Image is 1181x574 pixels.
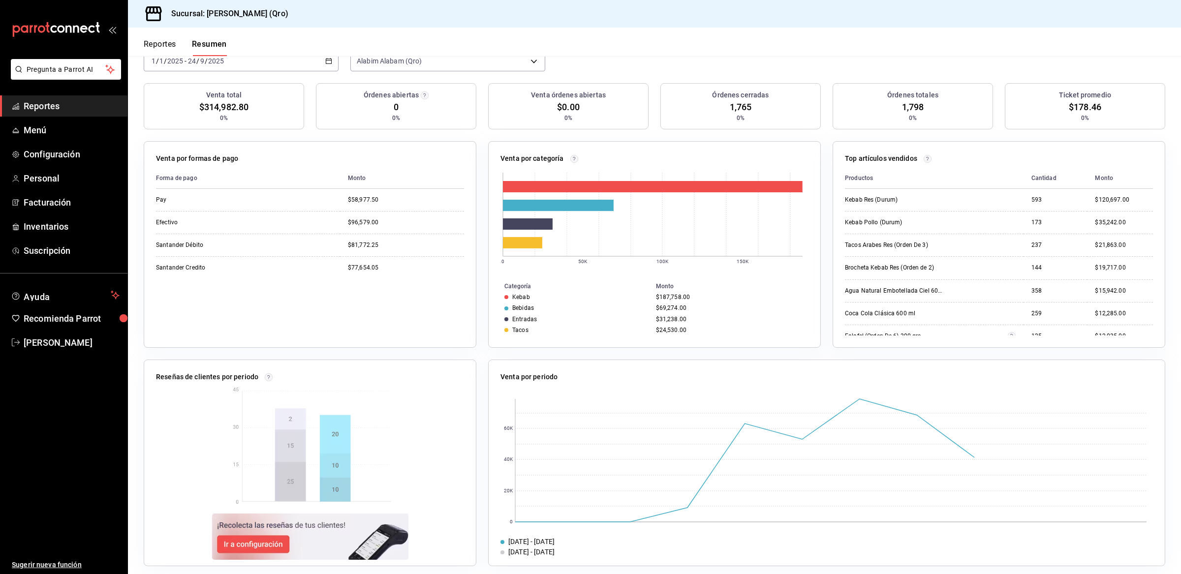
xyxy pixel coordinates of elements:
span: / [205,57,208,65]
div: Kebab [512,294,530,301]
span: / [156,57,159,65]
button: Pregunta a Parrot AI [11,59,121,80]
div: Brocheta Kebab Res (Orden de 2) [845,264,943,272]
span: Suscripción [24,244,120,257]
th: Monto [652,281,820,292]
input: -- [200,57,205,65]
th: Monto [1087,168,1153,189]
div: Agua Natural Embotellada Ciel 600 ml [845,287,943,295]
span: Facturación [24,196,120,209]
th: Productos [845,168,1024,189]
button: Reportes [144,39,176,56]
div: $15,942.00 [1095,287,1153,295]
span: Personal [24,172,120,185]
span: $0.00 [557,100,580,114]
div: Bebidas [512,304,534,311]
h3: Órdenes abiertas [364,90,419,100]
svg: Artículos relacionados por el SKU: Falafel (Orden De 6) 300 grs (108.000000), Falafel (Orden De 6... [1008,332,1016,340]
h3: Sucursal: [PERSON_NAME] (Qro) [163,8,288,20]
span: Ayuda [24,289,107,301]
p: Venta por formas de pago [156,153,238,164]
div: Pay [156,196,254,204]
div: navigation tabs [144,39,227,56]
div: [DATE] - [DATE] [508,547,555,557]
span: 0% [392,114,400,122]
input: -- [187,57,196,65]
button: Resumen [192,39,227,56]
div: 173 [1031,218,1080,227]
h3: Órdenes cerradas [712,90,769,100]
p: Venta por categoría [500,153,564,164]
div: 237 [1031,241,1080,249]
th: Monto [340,168,464,189]
text: 50K [578,259,588,264]
text: 0 [510,519,513,525]
div: $19,717.00 [1095,264,1153,272]
div: $58,977.50 [348,196,464,204]
div: [DATE] - [DATE] [508,537,555,547]
span: 1,798 [902,100,924,114]
div: $12,035.00 [1095,332,1153,340]
div: Efectivo [156,218,254,227]
span: 0% [220,114,228,122]
a: Pregunta a Parrot AI [7,71,121,82]
text: 150K [737,259,749,264]
div: 593 [1031,196,1080,204]
div: $120,697.00 [1095,196,1153,204]
span: - [185,57,186,65]
text: 20K [504,488,513,494]
input: -- [151,57,156,65]
span: Reportes [24,99,120,113]
div: Santander Credito [156,264,254,272]
p: Venta por periodo [500,372,558,382]
th: Forma de pago [156,168,340,189]
span: 0% [1081,114,1089,122]
span: 1,765 [730,100,752,114]
h3: Venta órdenes abiertas [531,90,606,100]
input: ---- [167,57,184,65]
span: 0% [564,114,572,122]
text: 60K [504,426,513,431]
h3: Ticket promedio [1059,90,1111,100]
div: Kebab Res (Durum) [845,196,943,204]
div: $96,579.00 [348,218,464,227]
div: Kebab Pollo (Durum) [845,218,943,227]
div: $12,285.00 [1095,309,1153,318]
span: 0% [909,114,917,122]
div: 144 [1031,264,1080,272]
span: Alabim Alabam (Qro) [357,56,422,66]
input: ---- [208,57,224,65]
span: Sugerir nueva función [12,560,120,570]
h3: Venta total [206,90,242,100]
div: $35,242.00 [1095,218,1153,227]
text: 100K [656,259,669,264]
div: 259 [1031,309,1080,318]
div: Tacos [512,327,528,333]
div: $21,863.00 [1095,241,1153,249]
div: $24,530.00 [656,327,805,333]
span: 0 [394,100,399,114]
span: Recomienda Parrot [24,312,120,325]
text: 0 [501,259,504,264]
p: Reseñas de clientes por periodo [156,372,258,382]
div: $187,758.00 [656,294,805,301]
div: $77,654.05 [348,264,464,272]
span: / [196,57,199,65]
button: open_drawer_menu [108,26,116,33]
div: $69,274.00 [656,304,805,311]
div: 125 [1031,332,1080,340]
input: -- [159,57,164,65]
span: $314,982.80 [199,100,249,114]
span: Menú [24,123,120,137]
span: Configuración [24,148,120,161]
span: / [164,57,167,65]
th: Categoría [489,281,652,292]
div: Tacos Arabes Res (Orden De 3) [845,241,943,249]
span: [PERSON_NAME] [24,336,120,349]
div: 358 [1031,287,1080,295]
div: Entradas [512,316,537,323]
span: Inventarios [24,220,120,233]
th: Cantidad [1024,168,1088,189]
span: Pregunta a Parrot AI [27,64,106,75]
p: Top artículos vendidos [845,153,917,164]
